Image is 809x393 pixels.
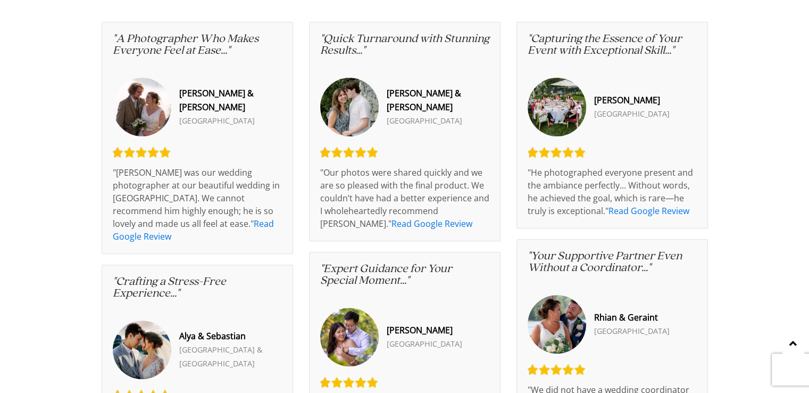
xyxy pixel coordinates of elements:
img: Hanna Wagner [320,78,379,136]
div: [GEOGRAPHIC_DATA] [387,114,489,128]
div: [PERSON_NAME] [594,93,670,107]
h3: "Your Supportive Partner Even Without a Coordinator..." [528,250,697,274]
a: Read Google Review [608,205,689,217]
div: [GEOGRAPHIC_DATA] [594,324,670,338]
img: 5 stars [528,364,586,375]
div: [GEOGRAPHIC_DATA] [594,107,670,121]
div: [PERSON_NAME] [387,323,462,337]
h3: "Quick Turnaround with Stunning Results..." [320,33,489,56]
h3: "Capturing the Essence of Your Event with Exceptional Skill..." [528,33,697,56]
img: Barbara [528,78,586,136]
img: Alex [320,308,379,366]
h3: "Expert Guidance for Your Special Moment..." [320,263,489,286]
div: [PERSON_NAME] & [PERSON_NAME] [387,86,489,114]
div: Alya & Sebastian [179,329,282,343]
img: 5 stars [113,147,171,158]
div: "Our photos were shared quickly and we are so pleased with the final product. We couldn’t have ha... [320,166,489,230]
div: [GEOGRAPHIC_DATA] & [GEOGRAPHIC_DATA] [179,343,282,371]
img: Louise Webster [113,78,171,136]
img: 5 stars [320,147,378,158]
a: Read Google Review [391,218,472,230]
h3: "A Photographer Who Makes Everyone Feel at Ease..." [113,33,282,56]
div: [GEOGRAPHIC_DATA] [387,337,462,351]
div: "[PERSON_NAME] was our wedding photographer at our beautiful wedding in [GEOGRAPHIC_DATA]. We can... [113,166,282,243]
img: Rhian Roberts [528,295,586,354]
div: [PERSON_NAME] & [PERSON_NAME] [179,86,282,114]
h3: "Crafting a Stress-Free Experience..." [113,276,282,299]
div: "He photographed everyone present and the ambiance perfectly... Without words, he achieved the go... [528,166,697,217]
img: 5 stars [528,147,586,158]
img: Sebastian Ramirez [113,321,171,379]
img: 5 stars [320,377,378,388]
div: Rhian & Geraint [594,310,670,324]
div: [GEOGRAPHIC_DATA] [179,114,282,128]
